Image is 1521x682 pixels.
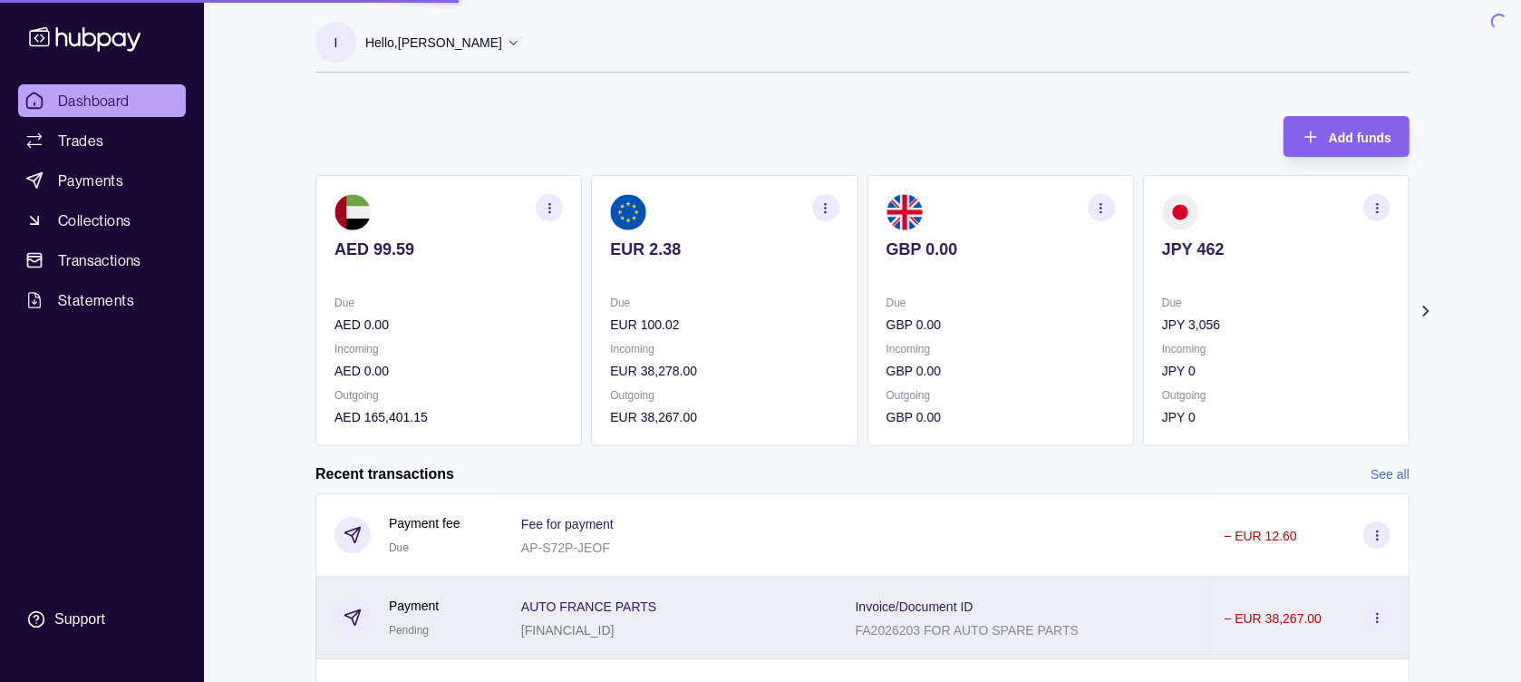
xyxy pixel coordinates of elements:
[334,407,563,427] p: AED 165,401.15
[521,623,615,638] p: [FINANCIAL_ID]
[1224,529,1297,543] p: − EUR 12.60
[1329,131,1391,145] span: Add funds
[58,209,131,231] span: Collections
[54,609,105,629] div: Support
[886,385,1115,405] p: Outgoing
[886,315,1115,335] p: GBP 0.00
[334,194,371,230] img: ae
[886,407,1115,427] p: GBP 0.00
[334,361,563,381] p: AED 0.00
[886,194,923,230] img: gb
[18,600,186,638] a: Support
[389,624,429,637] span: Pending
[18,164,186,197] a: Payments
[856,623,1079,638] p: FA2026203 FOR AUTO SPARE PARTS
[610,361,838,381] p: EUR 38,278.00
[334,33,338,53] p: I
[18,84,186,117] a: Dashboard
[610,293,838,313] p: Due
[521,517,614,531] p: Fee for payment
[365,33,502,53] p: Hello, [PERSON_NAME]
[610,407,838,427] p: EUR 38,267.00
[521,599,656,614] p: AUTO FRANCE PARTS
[1162,293,1390,313] p: Due
[1162,239,1390,259] p: JPY 462
[58,130,103,151] span: Trades
[334,293,563,313] p: Due
[334,239,563,259] p: AED 99.59
[1162,407,1390,427] p: JPY 0
[610,239,838,259] p: EUR 2.38
[1224,611,1322,626] p: − EUR 38,267.00
[18,284,186,317] a: Statements
[521,541,610,555] p: AP-S72P-JEOF
[18,124,186,157] a: Trades
[389,596,439,616] p: Payment
[1162,385,1390,405] p: Outgoing
[610,385,838,405] p: Outgoing
[886,293,1115,313] p: Due
[58,289,134,311] span: Statements
[1162,194,1198,230] img: jp
[856,599,974,614] p: Invoice/Document ID
[334,315,563,335] p: AED 0.00
[18,244,186,277] a: Transactions
[58,170,123,191] span: Payments
[1162,339,1390,359] p: Incoming
[1162,361,1390,381] p: JPY 0
[886,239,1115,259] p: GBP 0.00
[1284,116,1410,157] button: Add funds
[389,513,460,533] p: Payment fee
[886,361,1115,381] p: GBP 0.00
[334,339,563,359] p: Incoming
[610,315,838,335] p: EUR 100.02
[334,385,563,405] p: Outgoing
[1371,464,1410,484] a: See all
[58,249,141,271] span: Transactions
[610,339,838,359] p: Incoming
[1162,315,1390,335] p: JPY 3,056
[389,541,409,554] span: Due
[18,204,186,237] a: Collections
[886,339,1115,359] p: Incoming
[610,194,646,230] img: eu
[315,464,454,484] h2: Recent transactions
[58,90,130,112] span: Dashboard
